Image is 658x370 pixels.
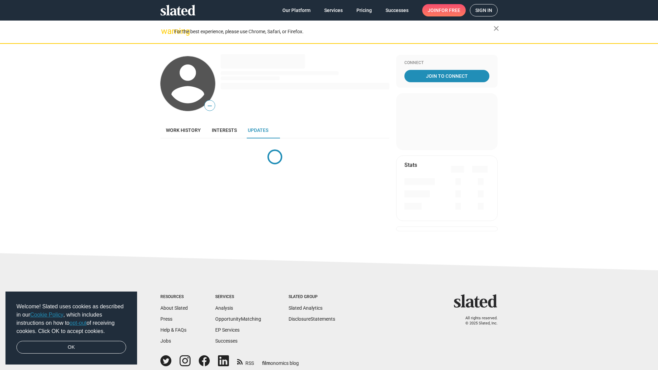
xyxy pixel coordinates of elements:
span: Successes [386,4,409,16]
a: Jobs [160,338,171,344]
a: Successes [215,338,237,344]
a: Help & FAQs [160,327,186,333]
span: Sign in [475,4,492,16]
p: All rights reserved. © 2025 Slated, Inc. [458,316,498,326]
a: DisclosureStatements [289,316,335,322]
span: Join [428,4,460,16]
div: Slated Group [289,294,335,300]
a: Interests [206,122,242,138]
a: Join To Connect [404,70,489,82]
span: Updates [248,127,268,133]
span: film [262,360,270,366]
div: Services [215,294,261,300]
span: Work history [166,127,201,133]
span: Services [324,4,343,16]
a: OpportunityMatching [215,316,261,322]
span: Welcome! Slated uses cookies as described in our , which includes instructions on how to of recei... [16,303,126,335]
a: Cookie Policy [30,312,63,318]
a: Joinfor free [422,4,466,16]
a: About Slated [160,305,188,311]
span: — [205,101,215,110]
div: Resources [160,294,188,300]
a: dismiss cookie message [16,341,126,354]
mat-card-title: Stats [404,161,417,169]
a: RSS [237,356,254,367]
div: For the best experience, please use Chrome, Safari, or Firefox. [174,27,493,36]
a: EP Services [215,327,240,333]
a: Press [160,316,172,322]
span: Interests [212,127,237,133]
span: Our Platform [282,4,310,16]
span: Pricing [356,4,372,16]
span: Join To Connect [406,70,488,82]
a: Successes [380,4,414,16]
a: Work history [160,122,206,138]
a: Updates [242,122,274,138]
a: Analysis [215,305,233,311]
mat-icon: close [492,24,500,33]
a: Services [319,4,348,16]
mat-icon: warning [161,27,169,35]
a: Our Platform [277,4,316,16]
a: Sign in [470,4,498,16]
a: filmonomics blog [262,355,299,367]
a: opt-out [70,320,87,326]
div: Connect [404,60,489,66]
div: cookieconsent [5,292,137,365]
a: Slated Analytics [289,305,322,311]
span: for free [439,4,460,16]
a: Pricing [351,4,377,16]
